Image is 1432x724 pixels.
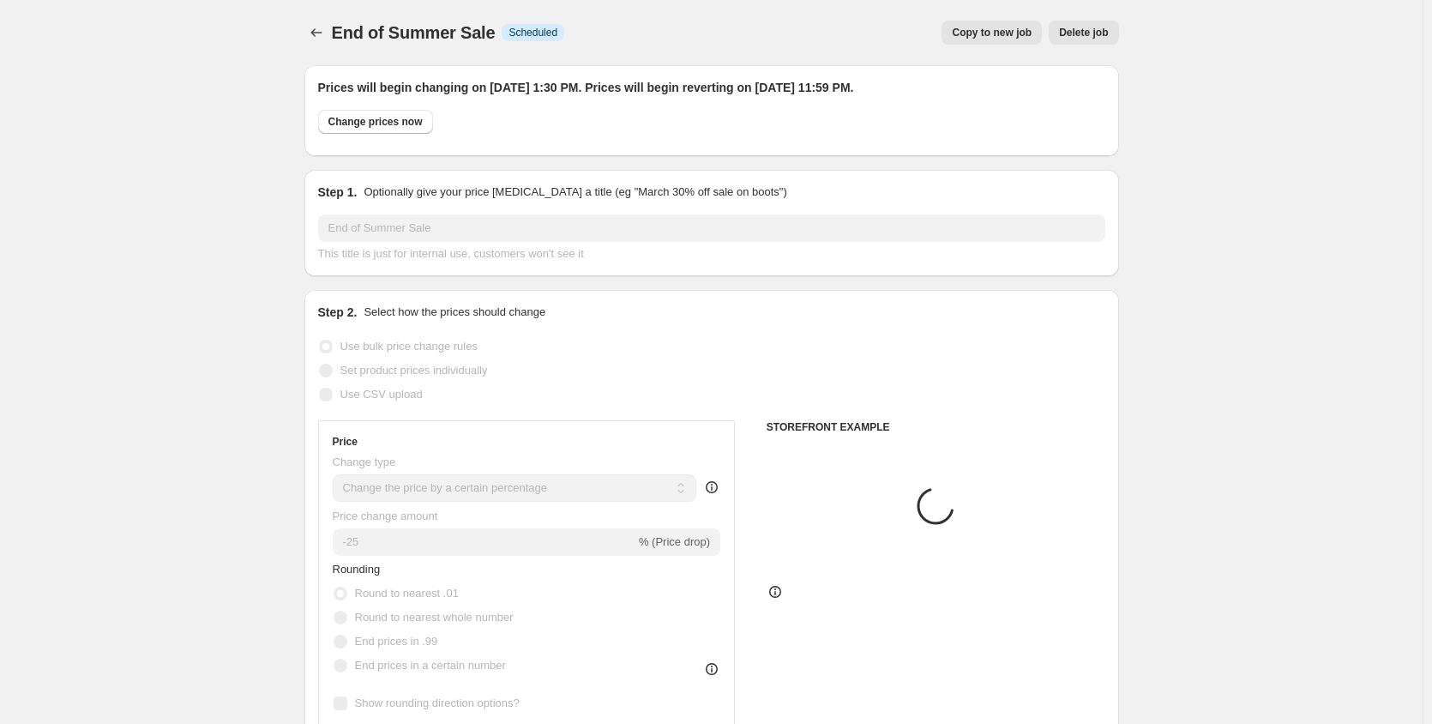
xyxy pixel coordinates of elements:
span: End prices in .99 [355,635,438,648]
button: Price change jobs [304,21,328,45]
span: This title is just for internal use, customers won't see it [318,247,584,260]
span: Delete job [1059,26,1108,39]
input: -15 [333,528,635,556]
span: Round to nearest .01 [355,587,459,600]
span: Rounding [333,563,381,576]
span: Round to nearest whole number [355,611,514,624]
h2: Step 2. [318,304,358,321]
span: Set product prices individually [340,364,488,377]
span: Use bulk price change rules [340,340,478,353]
h2: Prices will begin changing on [DATE] 1:30 PM. Prices will begin reverting on [DATE] 11:59 PM. [318,79,1105,96]
span: Change type [333,456,396,468]
span: Copy to new job [952,26,1032,39]
span: Scheduled [508,26,557,39]
span: % (Price drop) [639,535,710,548]
p: Select how the prices should change [364,304,545,321]
p: Optionally give your price [MEDICAL_DATA] a title (eg "March 30% off sale on boots") [364,184,786,201]
span: Change prices now [328,115,423,129]
input: 30% off holiday sale [318,214,1105,242]
button: Copy to new job [942,21,1042,45]
span: Show rounding direction options? [355,697,520,709]
button: Delete job [1049,21,1118,45]
div: help [703,479,720,496]
span: Price change amount [333,510,438,522]
h3: Price [333,435,358,449]
span: End prices in a certain number [355,659,506,672]
h6: STOREFRONT EXAMPLE [767,420,1105,434]
span: Use CSV upload [340,388,423,401]
h2: Step 1. [318,184,358,201]
span: End of Summer Sale [332,23,496,42]
button: Change prices now [318,110,433,134]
